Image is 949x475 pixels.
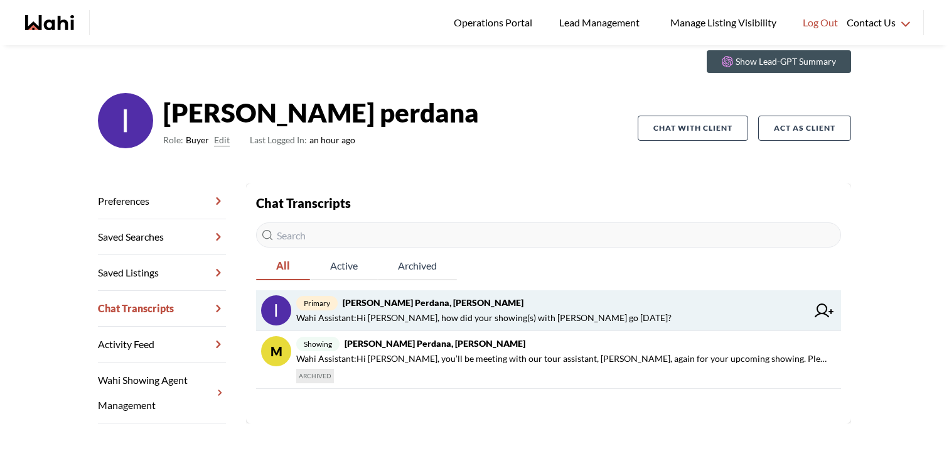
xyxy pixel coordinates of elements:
span: Manage Listing Visibility [667,14,780,31]
img: ACg8ocIg_5L3B7yN0E9jLayf9ezJUFdAPsYzdiRpmJ4mA_DNhL33_rSS=s96-c [98,93,153,148]
p: Show Lead-GPT Summary [736,55,836,68]
button: All [256,253,310,280]
a: Saved Listings [98,255,226,291]
span: Role: [163,133,183,148]
span: primary [296,296,338,310]
strong: [PERSON_NAME] perdana, [PERSON_NAME] [345,338,525,349]
span: an hour ago [250,133,355,148]
span: Active [310,253,378,279]
span: Lead Management [559,14,644,31]
button: Show Lead-GPT Summary [707,50,851,73]
span: Last Logged In: [250,134,307,145]
button: Chat with client [638,116,748,141]
input: Search [256,222,841,248]
button: Archived [378,253,457,280]
span: Buyer [186,133,209,148]
button: Edit [214,133,230,148]
a: primary[PERSON_NAME] perdana, [PERSON_NAME]Wahi Assistant:Hi [PERSON_NAME], how did your showing(... [256,290,841,331]
span: Wahi Assistant : Hi [PERSON_NAME], how did your showing(s) with [PERSON_NAME] go [DATE]? [296,310,672,325]
div: M [261,336,291,366]
strong: [PERSON_NAME] perdana [163,94,479,131]
strong: [PERSON_NAME] perdana, [PERSON_NAME] [343,297,523,308]
a: Mshowing[PERSON_NAME] perdana, [PERSON_NAME]Wahi Assistant:Hi [PERSON_NAME], you’ll be meeting wi... [256,331,841,389]
span: Archived [378,253,457,279]
strong: Chat Transcripts [256,195,351,210]
a: Chat Transcripts [98,291,226,327]
span: Operations Portal [454,14,537,31]
img: chat avatar [261,295,291,325]
button: Act as Client [758,116,851,141]
a: Preferences [98,183,226,219]
span: showing [296,337,340,351]
span: All [256,253,310,279]
a: Wahi homepage [25,15,74,30]
a: Saved Searches [98,219,226,255]
a: Wahi Showing Agent Management [98,363,226,423]
span: Wahi Assistant : Hi [PERSON_NAME], you’ll be meeting with our tour assistant, [PERSON_NAME], agai... [296,351,831,366]
a: Activity Feed [98,327,226,363]
button: Active [310,253,378,280]
span: Log Out [803,14,838,31]
span: ARCHIVED [296,369,334,383]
